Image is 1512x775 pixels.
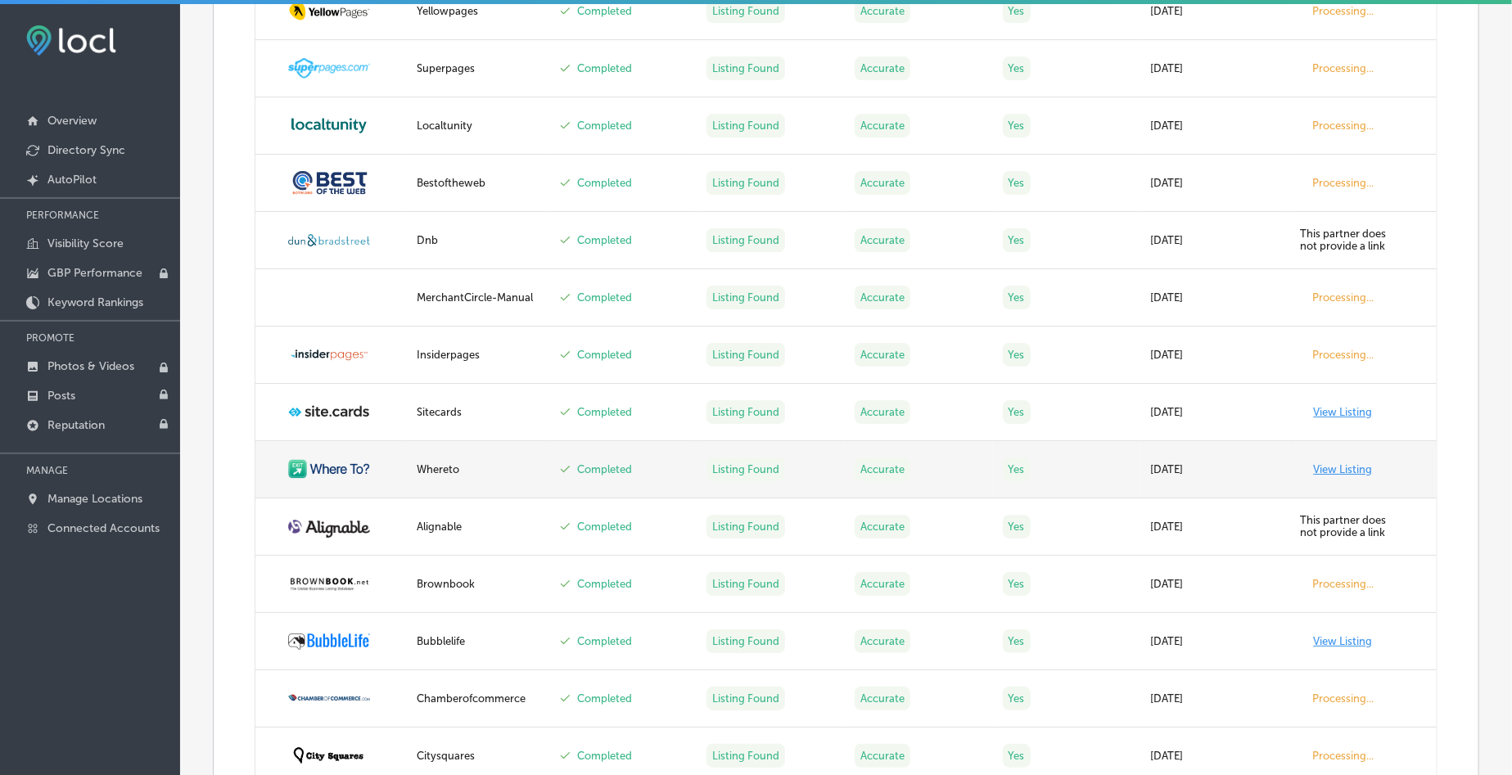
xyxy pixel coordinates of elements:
label: Accurate [855,56,910,80]
td: [DATE] [1140,212,1289,269]
label: Processing... [1312,291,1374,304]
label: Completed [578,349,633,361]
label: Completed [578,635,633,647]
label: Completed [578,119,633,132]
div: Insiderpages [417,349,539,361]
label: Processing... [1312,578,1374,590]
label: Listing Found [706,687,785,710]
label: Yes [1003,343,1031,367]
p: Photos & Videos [47,359,134,373]
label: Yes [1003,56,1031,80]
p: Overview [47,114,97,128]
label: Accurate [855,114,910,137]
img: whereto.png [288,459,370,479]
label: Completed [578,234,633,246]
label: Accurate [855,572,910,596]
label: Listing Found [706,457,785,481]
td: [DATE] [1140,670,1289,728]
div: Superpages [417,62,539,74]
img: citysquares.png [288,743,370,768]
div: Brownbook [417,578,539,590]
label: Listing Found [706,744,785,768]
label: Processing... [1312,5,1374,17]
label: Processing... [1312,750,1374,762]
img: dnb.png [288,234,370,246]
label: Listing Found [706,228,785,252]
label: Accurate [855,228,910,252]
label: Accurate [855,171,910,195]
div: Sitecards [417,406,539,418]
p: Manage Locations [47,492,142,506]
td: [DATE] [1140,613,1289,670]
div: Chamberofcommerce [417,692,539,705]
label: Yes [1003,286,1031,309]
label: Listing Found [706,286,785,309]
label: Listing Found [706,114,785,137]
label: Listing Found [706,343,785,367]
label: Accurate [855,515,910,538]
label: Completed [578,692,633,705]
label: Yes [1003,114,1031,137]
div: Bestoftheweb [417,177,539,189]
img: brownbook.png [288,576,370,592]
label: Completed [578,291,633,304]
label: Completed [578,62,633,74]
label: Yes [1003,687,1031,710]
a: View Listing [1314,406,1373,418]
p: Connected Accounts [47,521,160,535]
label: Processing... [1312,62,1374,74]
td: [DATE] [1140,269,1289,327]
label: Yes [1003,400,1031,424]
label: Processing... [1312,119,1374,132]
div: MerchantCircle-Manual [417,291,539,304]
img: fda3e92497d09a02dc62c9cd864e3231.png [26,25,116,56]
img: yellowpages.png [288,1,370,21]
a: View Listing [1314,463,1373,475]
a: View Listing [1314,635,1373,647]
td: [DATE] [1140,498,1289,556]
td: [DATE] [1140,384,1289,441]
p: Reputation [47,418,105,432]
label: Yes [1003,515,1031,538]
label: Listing Found [706,56,785,80]
div: Yellowpages [417,5,539,17]
td: [DATE] [1140,441,1289,498]
td: [DATE] [1140,40,1289,97]
label: Accurate [855,744,910,768]
label: Completed [578,5,633,17]
label: Completed [578,520,633,533]
label: Listing Found [706,629,785,653]
label: Processing... [1312,177,1374,189]
label: Processing... [1312,349,1374,361]
label: Listing Found [706,572,785,596]
img: localtunity.png [288,118,370,134]
p: AutoPilot [47,173,97,187]
td: [DATE] [1140,97,1289,155]
p: Visibility Score [47,237,124,250]
p: Directory Sync [47,143,125,157]
label: Completed [578,463,633,475]
label: Completed [578,578,633,590]
label: Accurate [855,400,910,424]
label: Accurate [855,457,910,481]
label: Completed [578,750,633,762]
label: Accurate [855,629,910,653]
label: Processing... [1312,692,1374,705]
label: Listing Found [706,515,785,538]
label: This partner does not provide a link [1300,514,1386,538]
div: Dnb [417,234,539,246]
div: Alignable [417,520,539,533]
div: Whereto [417,463,539,475]
label: Accurate [855,286,910,309]
p: Keyword Rankings [47,295,143,309]
img: bestoftheweb.png [288,169,370,197]
label: Yes [1003,171,1031,195]
div: Bubblelife [417,635,539,647]
img: sitecards.png [288,403,370,421]
label: This partner does not provide a link [1300,228,1386,252]
p: Posts [47,389,75,403]
label: Completed [578,406,633,418]
div: Localtunity [417,119,539,132]
label: Yes [1003,228,1031,252]
img: insiderpages.png [288,345,370,363]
